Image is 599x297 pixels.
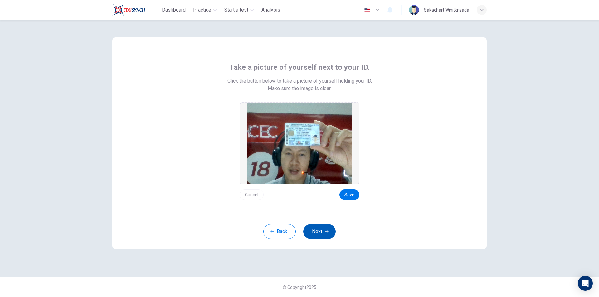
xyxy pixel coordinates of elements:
span: Make sure the image is clear. [268,85,331,92]
span: Take a picture of yourself next to your ID. [229,62,370,72]
span: © Copyright 2025 [283,285,316,290]
button: Back [263,224,296,239]
span: Dashboard [162,6,186,14]
button: Cancel [240,189,264,200]
img: preview screemshot [247,103,352,184]
button: Start a test [222,4,256,16]
button: Analysis [259,4,283,16]
button: Practice [191,4,219,16]
span: Start a test [224,6,248,14]
img: en [363,8,371,12]
div: Sakachart Winitkrisada [424,6,469,14]
img: Train Test logo [112,4,145,16]
button: Next [303,224,336,239]
div: Open Intercom Messenger [578,276,593,291]
button: Save [339,189,359,200]
img: Profile picture [409,5,419,15]
span: Practice [193,6,211,14]
span: Analysis [261,6,280,14]
button: Dashboard [159,4,188,16]
span: Click the button below to take a picture of yourself holding your ID. [227,77,372,85]
a: Train Test logo [112,4,159,16]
